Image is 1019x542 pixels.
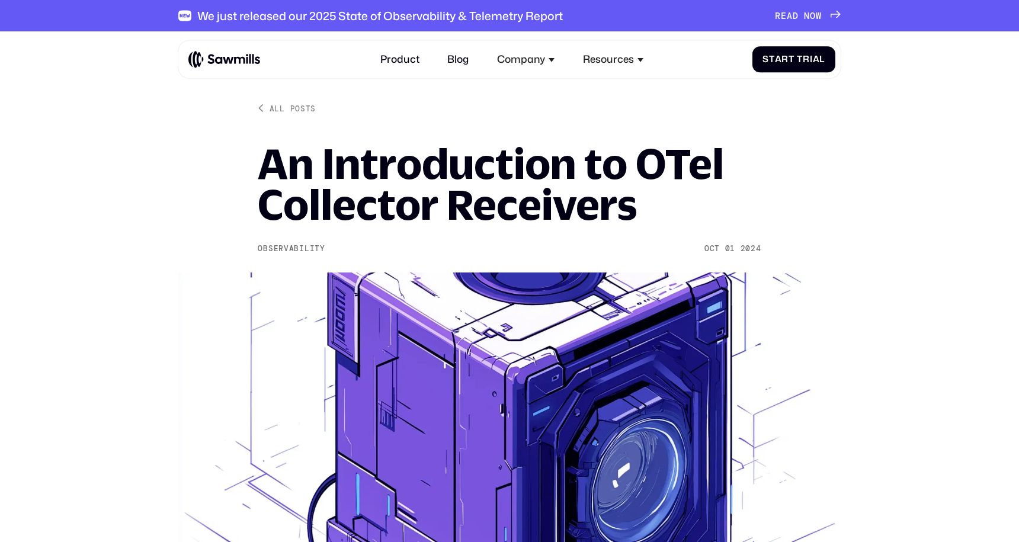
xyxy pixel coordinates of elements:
span: T [797,54,803,65]
span: W [816,11,822,21]
span: D [793,11,799,21]
div: All posts [270,103,316,113]
div: We just released our 2025 State of Observability & Telemetry Report [197,9,563,23]
span: t [789,54,794,65]
span: O [810,11,816,21]
a: StartTrial [752,46,836,72]
a: Blog [440,46,477,73]
div: Company [489,46,563,73]
span: N [804,11,810,21]
span: A [787,11,793,21]
div: Resources [575,46,652,73]
div: 01 [725,244,735,253]
span: i [810,54,813,65]
a: All posts [258,103,316,113]
span: r [781,54,789,65]
span: a [813,54,820,65]
span: E [781,11,787,21]
div: Company [497,53,545,66]
a: READNOW [775,11,841,21]
div: Observability [258,244,325,253]
div: 2024 [741,244,761,253]
span: S [762,54,769,65]
div: Oct [704,244,720,253]
span: r [803,54,810,65]
span: t [769,54,775,65]
span: a [775,54,782,65]
a: Product [373,46,427,73]
span: R [775,11,781,21]
div: Resources [583,53,634,66]
span: l [819,54,825,65]
h1: An Introduction to OTel Collector Receivers [258,143,761,225]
